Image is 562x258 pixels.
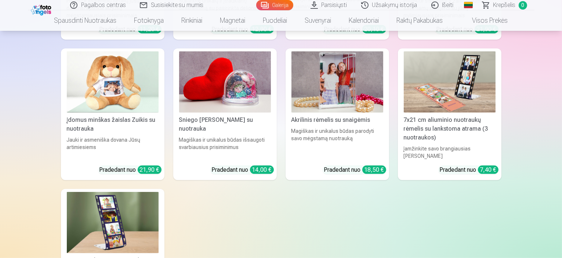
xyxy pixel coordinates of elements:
a: Magnetai [211,10,254,31]
a: Kalendoriai [340,10,388,31]
a: Įdomus minškas žaislas Zuikis su nuotraukaĮdomus minškas žaislas Zuikis su nuotraukaJauki ir asme... [61,48,164,180]
div: 7,40 € [478,166,498,174]
a: Spausdinti nuotraukas [46,10,126,31]
img: Įdomus minškas žaislas Zuikis su nuotrauka [67,51,159,113]
div: Įdomus minškas žaislas Zuikis su nuotrauka [64,116,162,133]
div: 7x21 cm aliuminio nuotraukų rėmelis su lankstoma atrama (3 nuotraukos) [401,116,498,142]
div: Pradedant nuo [440,166,498,174]
img: /fa2 [31,3,53,15]
a: Fotoknyga [126,10,173,31]
img: 7x21 cm aliuminio nuotraukų rėmelis su lankstoma atrama (3 nuotraukos) [404,51,496,113]
div: 18,50 € [362,166,386,174]
div: Sniego [PERSON_NAME] su nuotrauka [176,116,274,133]
span: Krepšelis [493,1,516,10]
div: Akrilinis rėmelis su snaigėmis [289,116,386,124]
div: 14,00 € [250,166,274,174]
a: Sniego kamuolys su nuotraukaSniego [PERSON_NAME] su nuotraukaMagiškas ir unikalus būdas išsaugoti... [173,48,277,180]
span: 0 [519,1,527,10]
div: Pradedant nuo [212,166,274,174]
div: Pradedant nuo [324,166,386,174]
a: Suvenyrai [296,10,340,31]
a: Puodeliai [254,10,296,31]
div: Įamžinkite savo brangiausias [PERSON_NAME] [401,145,498,160]
div: Jauki ir asmeniška dovana Jūsų artimiesiems [64,136,162,160]
img: 7x21 cm aliuminio nuotraukų rėmelis su lankstoma atrama (4 nuotraukos) [67,192,159,253]
a: Rinkiniai [173,10,211,31]
a: Raktų pakabukas [388,10,452,31]
a: Visos prekės [452,10,517,31]
img: Akrilinis rėmelis su snaigėmis [291,51,383,113]
div: 21,90 € [138,166,162,174]
div: Pradedant nuo [99,166,162,174]
a: 7x21 cm aliuminio nuotraukų rėmelis su lankstoma atrama (3 nuotraukos)7x21 cm aliuminio nuotraukų... [398,48,501,180]
a: Akrilinis rėmelis su snaigėmisAkrilinis rėmelis su snaigėmisMagiškas ir unikalus būdas parodyti s... [286,48,389,180]
img: Sniego kamuolys su nuotrauka [179,51,271,113]
div: Magiškas ir unikalus būdas parodyti savo mėgstamą nuotrauką [289,127,386,160]
div: Magiškas ir unikalus būdas išsaugoti svarbiausius prisiminimus [176,136,274,160]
